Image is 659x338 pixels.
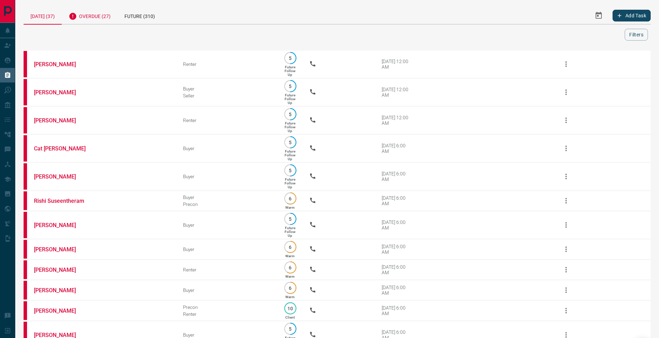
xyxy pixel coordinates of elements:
[382,171,411,182] div: [DATE] 6:00 AM
[24,191,27,210] div: property.ca
[288,112,293,117] p: 5
[183,93,271,98] div: Seller
[285,177,295,189] p: Future Follow Up
[382,195,411,206] div: [DATE] 6:00 AM
[288,55,293,61] p: 5
[285,93,295,105] p: Future Follow Up
[183,86,271,92] div: Buyer
[183,201,271,207] div: Precon
[285,149,295,161] p: Future Follow Up
[288,84,293,89] p: 5
[24,79,27,105] div: property.ca
[24,281,27,300] div: property.ca
[285,65,295,77] p: Future Follow Up
[183,61,271,67] div: Renter
[183,287,271,293] div: Buyer
[34,198,86,204] a: Rishi Suseentheram
[285,315,295,319] p: Client
[183,311,271,317] div: Renter
[34,307,86,314] a: [PERSON_NAME]
[285,206,295,209] p: Warm
[24,135,27,162] div: property.ca
[62,7,118,24] div: Overdue (27)
[288,196,293,201] p: 6
[34,117,86,124] a: [PERSON_NAME]
[288,285,293,291] p: 6
[34,89,86,96] a: [PERSON_NAME]
[382,87,411,98] div: [DATE] 12:00 AM
[285,275,295,278] p: Warm
[118,7,162,24] div: Future (310)
[183,246,271,252] div: Buyer
[288,265,293,270] p: 6
[285,226,295,237] p: Future Follow Up
[288,244,293,250] p: 6
[288,326,293,331] p: 5
[285,254,295,258] p: Warm
[24,7,62,25] div: [DATE] (37)
[288,216,293,222] p: 5
[183,304,271,310] div: Precon
[625,29,648,41] button: Filters
[34,61,86,68] a: [PERSON_NAME]
[183,194,271,200] div: Buyer
[183,118,271,123] div: Renter
[288,306,293,311] p: 10
[613,10,651,21] button: Add Task
[382,285,411,296] div: [DATE] 6:00 AM
[24,260,27,279] div: property.ca
[24,212,27,238] div: property.ca
[34,145,86,152] a: Cat [PERSON_NAME]
[183,222,271,228] div: Buyer
[24,301,27,320] div: property.ca
[34,267,86,273] a: [PERSON_NAME]
[382,264,411,275] div: [DATE] 6:00 AM
[24,107,27,133] div: property.ca
[382,143,411,154] div: [DATE] 6:00 AM
[183,332,271,338] div: Buyer
[288,140,293,145] p: 5
[285,295,295,299] p: Warm
[34,222,86,228] a: [PERSON_NAME]
[382,59,411,70] div: [DATE] 12:00 AM
[382,244,411,255] div: [DATE] 6:00 AM
[183,146,271,151] div: Buyer
[183,267,271,272] div: Renter
[590,7,607,24] button: Select Date Range
[288,168,293,173] p: 5
[382,305,411,316] div: [DATE] 6:00 AM
[285,121,295,133] p: Future Follow Up
[382,115,411,126] div: [DATE] 12:00 AM
[34,246,86,253] a: [PERSON_NAME]
[34,287,86,294] a: [PERSON_NAME]
[24,240,27,259] div: property.ca
[382,219,411,231] div: [DATE] 6:00 AM
[183,174,271,179] div: Buyer
[24,51,27,77] div: property.ca
[34,173,86,180] a: [PERSON_NAME]
[24,163,27,190] div: property.ca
